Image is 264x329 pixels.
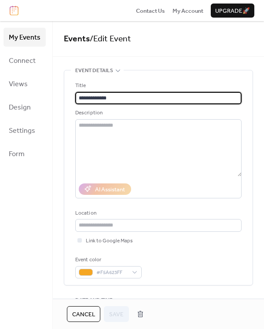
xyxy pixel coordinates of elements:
[96,268,128,277] span: #F5A623FF
[4,144,46,163] a: Form
[9,124,35,138] span: Settings
[75,296,113,305] span: Date and time
[215,7,250,15] span: Upgrade 🚀
[72,310,95,319] span: Cancel
[136,7,165,15] span: Contact Us
[172,7,203,15] span: My Account
[4,51,46,70] a: Connect
[4,98,46,117] a: Design
[67,306,100,322] button: Cancel
[9,101,31,114] span: Design
[4,74,46,93] a: Views
[4,28,46,47] a: My Events
[9,147,25,161] span: Form
[9,54,36,68] span: Connect
[64,31,90,47] a: Events
[75,209,240,218] div: Location
[4,121,46,140] a: Settings
[75,66,113,75] span: Event details
[75,81,240,90] div: Title
[211,4,254,18] button: Upgrade🚀
[9,77,28,91] span: Views
[86,237,133,245] span: Link to Google Maps
[136,6,165,15] a: Contact Us
[75,256,140,264] div: Event color
[75,109,240,117] div: Description
[10,6,18,15] img: logo
[90,31,131,47] span: / Edit Event
[172,6,203,15] a: My Account
[9,31,40,44] span: My Events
